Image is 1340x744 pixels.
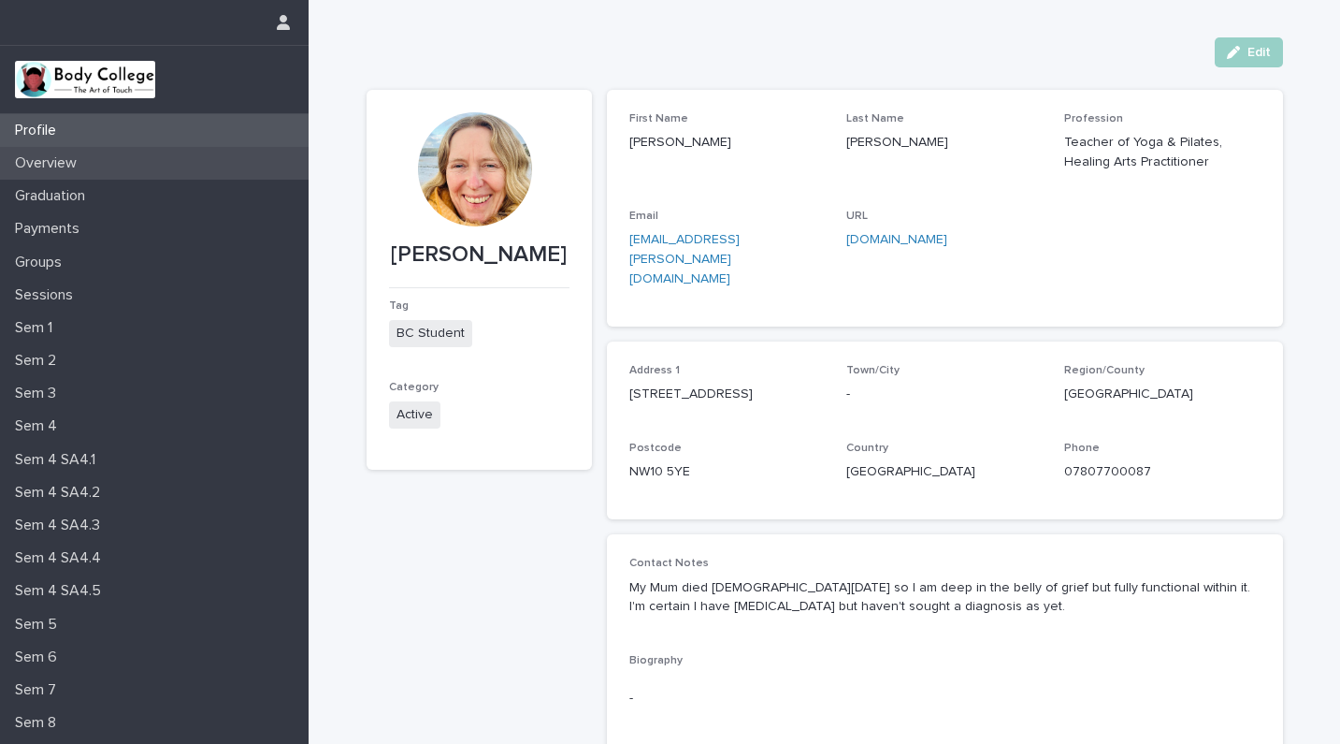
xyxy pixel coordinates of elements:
[629,113,688,124] span: First Name
[7,220,94,238] p: Payments
[7,286,88,304] p: Sessions
[1064,385,1260,404] p: [GEOGRAPHIC_DATA]
[1064,133,1260,172] p: Teacher of Yoga & Pilates, Healing Arts Practitioner
[629,365,680,376] span: Address 1
[389,241,569,269] p: [PERSON_NAME]
[7,451,110,469] p: Sem 4 SA4.1
[7,417,72,435] p: Sem 4
[7,254,77,271] p: Groups
[846,211,868,222] span: URL
[1064,443,1100,454] span: Phone
[846,113,904,124] span: Last Name
[389,300,409,312] span: Tag
[7,385,71,402] p: Sem 3
[7,582,116,600] p: Sem 4 SA4.5
[7,187,100,205] p: Graduation
[629,443,682,454] span: Postcode
[629,655,683,666] span: Biography
[7,681,71,699] p: Sem 7
[846,385,1042,404] p: -
[629,233,740,285] a: [EMAIL_ADDRESS][PERSON_NAME][DOMAIN_NAME]
[846,365,900,376] span: Town/City
[629,462,825,482] p: NW10 5YE
[1215,37,1283,67] button: Edit
[7,649,72,666] p: Sem 6
[7,122,71,139] p: Profile
[629,558,709,569] span: Contact Notes
[629,211,658,222] span: Email
[846,443,888,454] span: Country
[1064,365,1145,376] span: Region/County
[7,714,71,732] p: Sem 8
[7,517,115,534] p: Sem 4 SA4.3
[7,352,71,370] p: Sem 2
[1247,46,1271,59] span: Edit
[389,320,472,347] span: BC Student
[629,385,825,404] p: [STREET_ADDRESS]
[7,616,72,634] p: Sem 5
[846,233,947,246] a: [DOMAIN_NAME]
[7,549,116,567] p: Sem 4 SA4.4
[15,61,155,98] img: xvtzy2PTuGgGH0xbwGb2
[389,401,440,429] span: Active
[846,133,1042,153] p: [PERSON_NAME]
[7,319,67,337] p: Sem 1
[1064,113,1123,124] span: Profession
[629,133,825,153] p: [PERSON_NAME]
[7,154,92,172] p: Overview
[629,689,1261,708] p: -
[629,578,1261,618] p: My Mum died [DEMOGRAPHIC_DATA][DATE] so I am deep in the belly of grief but fully functional with...
[1064,465,1151,478] a: 07807700087
[7,484,115,502] p: Sem 4 SA4.2
[846,462,1042,482] p: [GEOGRAPHIC_DATA]
[389,382,439,393] span: Category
